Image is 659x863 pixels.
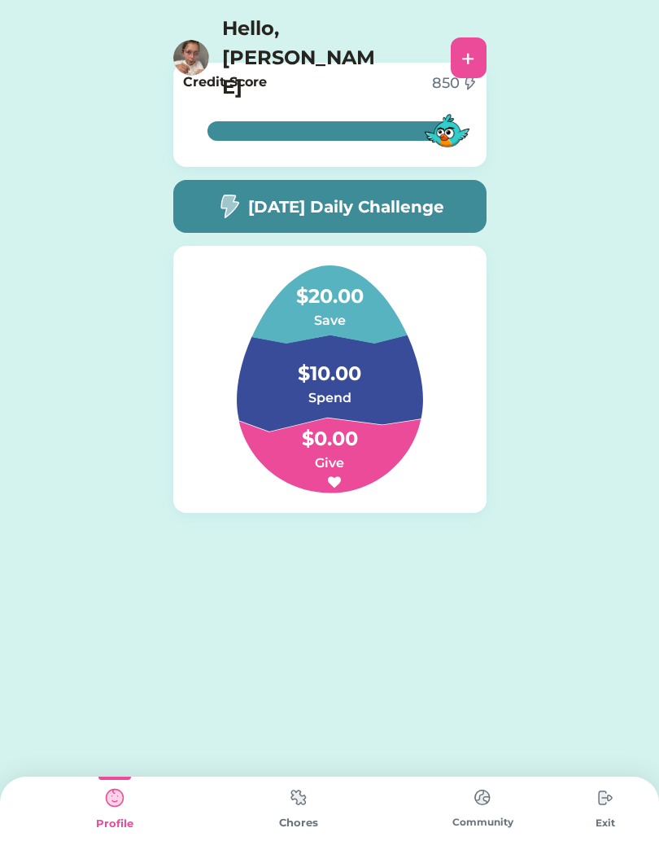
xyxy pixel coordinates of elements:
[98,782,131,814] img: type%3Dkids%2C%20state%3Dselected.svg
[248,343,411,388] h4: $10.00
[248,265,411,311] h4: $20.00
[461,46,475,70] div: +
[391,815,574,830] div: Community
[574,816,636,830] div: Exit
[23,816,207,832] div: Profile
[207,815,391,831] div: Chores
[248,408,411,453] h4: $0.00
[248,453,411,473] h6: Give
[248,311,411,331] h6: Save
[421,104,474,157] img: MFN-Bird-Blue.svg
[466,782,499,813] img: type%3Dchores%2C%20state%3Ddefault.svg
[248,195,444,219] h5: [DATE] Daily Challenge
[282,782,315,813] img: type%3Dchores%2C%20state%3Ddefault.svg
[198,265,462,493] img: Group%201.svg
[216,194,242,219] img: image-flash-1--flash-power-connect-charge-electricity-lightning.svg
[248,388,411,408] h6: Spend
[173,40,209,76] img: https%3A%2F%2F1dfc823d71cc564f25c7cc035732a2d8.cdn.bubble.io%2Ff1752064381002x672006470906129000%...
[589,782,622,814] img: type%3Dchores%2C%20state%3Ddefault.svg
[222,14,385,102] h4: Hello, [PERSON_NAME]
